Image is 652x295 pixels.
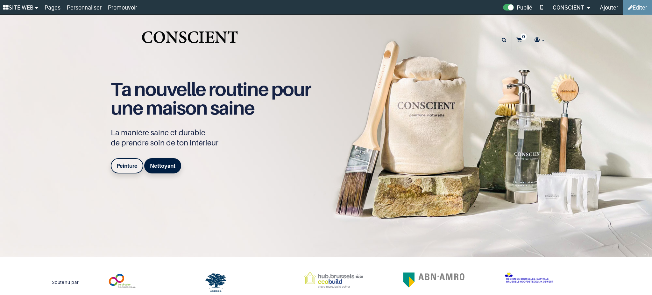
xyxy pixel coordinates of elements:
img: logo.svg [205,272,226,293]
b: Nettoyant [150,163,175,169]
p: La manière saine et durable de prendre soin de ton intérieur [111,128,318,148]
div: 6 / 6 [496,272,592,284]
a: Nettoyant [144,158,181,173]
a: 0 [512,29,530,51]
div: 2 / 6 [102,272,197,290]
b: Peinture [117,163,138,169]
sup: 0 [521,33,527,40]
div: 3 / 6 [200,272,296,293]
div: 5 / 6 [398,272,493,288]
h6: Soutenu par [52,280,79,285]
div: 4 / 6 [299,272,394,288]
a: Logo of CONSCIENT [140,27,239,53]
img: 2560px-ABN-AMRO_Logo_new_colors.svg.png [403,272,465,288]
img: CONSCIENT [140,27,239,53]
span: Ta nouvelle routine pour une maison saine [111,78,311,119]
a: Peinture [111,158,143,173]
